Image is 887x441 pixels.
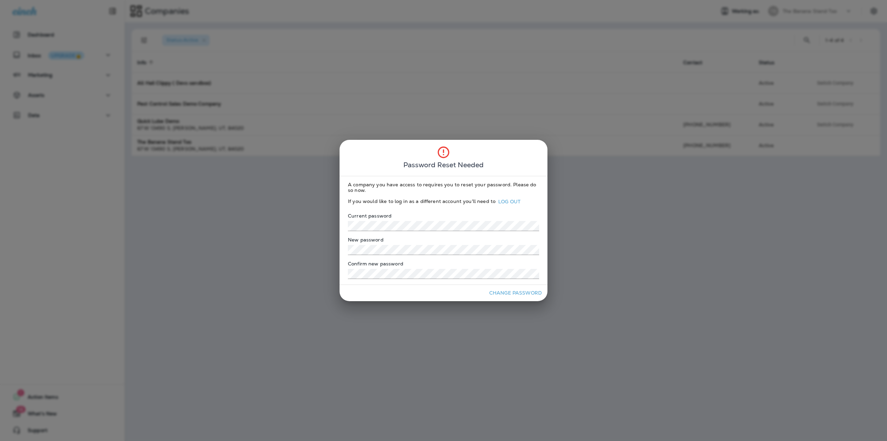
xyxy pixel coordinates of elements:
[348,260,539,267] label: Confirm new password
[495,196,523,207] a: log out
[348,236,539,243] label: New password
[486,288,545,298] button: Change Password
[348,212,539,219] label: Current password
[348,196,539,207] p: If you would like to log in as a different account you'll need to
[348,182,539,193] p: A company you have access to requires you to reset your password. Please do so now.
[403,159,484,170] span: Password Reset Needed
